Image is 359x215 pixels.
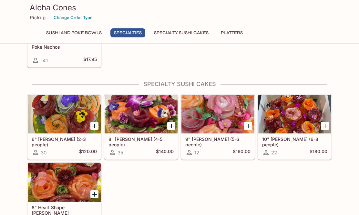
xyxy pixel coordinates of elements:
[181,95,254,133] div: 9" Sushi Cake (5-6 people)
[27,81,332,88] h4: Specialty Sushi Cakes
[32,136,97,147] h5: 6" [PERSON_NAME] (2-3 people)
[28,163,101,202] div: 8" Heart Shape Sushi Cake
[194,150,199,156] span: 12
[41,150,46,156] span: 30
[90,190,98,198] button: Add 8" Heart Shape Sushi Cake
[233,149,251,156] h5: $160.00
[30,3,329,13] h3: Aloha Cones
[104,94,178,160] a: 8" [PERSON_NAME] (4-5 people)35$140.00
[150,28,212,37] button: Specialty Sushi Cakes
[271,150,277,156] span: 22
[30,15,46,21] p: Pickup
[105,95,178,133] div: 8" Sushi Cake (4-5 people)
[83,56,97,64] h5: $17.95
[258,95,331,133] div: 10" Sushi Cake (6-8 people)
[28,95,101,133] div: 6" Sushi Cake (2-3 people)
[181,94,255,160] a: 9" [PERSON_NAME] (5-6 people)12$160.00
[217,28,246,37] button: Platters
[79,149,97,156] h5: $120.00
[110,28,145,37] button: Specialties
[90,122,98,130] button: Add 6" Sushi Cake (2-3 people)
[27,94,101,160] a: 6" [PERSON_NAME] (2-3 people)30$120.00
[310,149,327,156] h5: $180.00
[108,136,174,147] h5: 8" [PERSON_NAME] (4-5 people)
[167,122,175,130] button: Add 8" Sushi Cake (4-5 people)
[118,150,123,156] span: 35
[41,57,48,64] span: 141
[258,94,332,160] a: 10" [PERSON_NAME] (6-8 people)22$180.00
[244,122,252,130] button: Add 9" Sushi Cake (5-6 people)
[185,136,251,147] h5: 9" [PERSON_NAME] (5-6 people)
[43,28,105,37] button: Sushi and Poke Bowls
[262,136,327,147] h5: 10" [PERSON_NAME] (6-8 people)
[321,122,329,130] button: Add 10" Sushi Cake (6-8 people)
[51,13,96,23] button: Change Order Type
[32,44,97,50] h5: Poke Nachos
[156,149,174,156] h5: $140.00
